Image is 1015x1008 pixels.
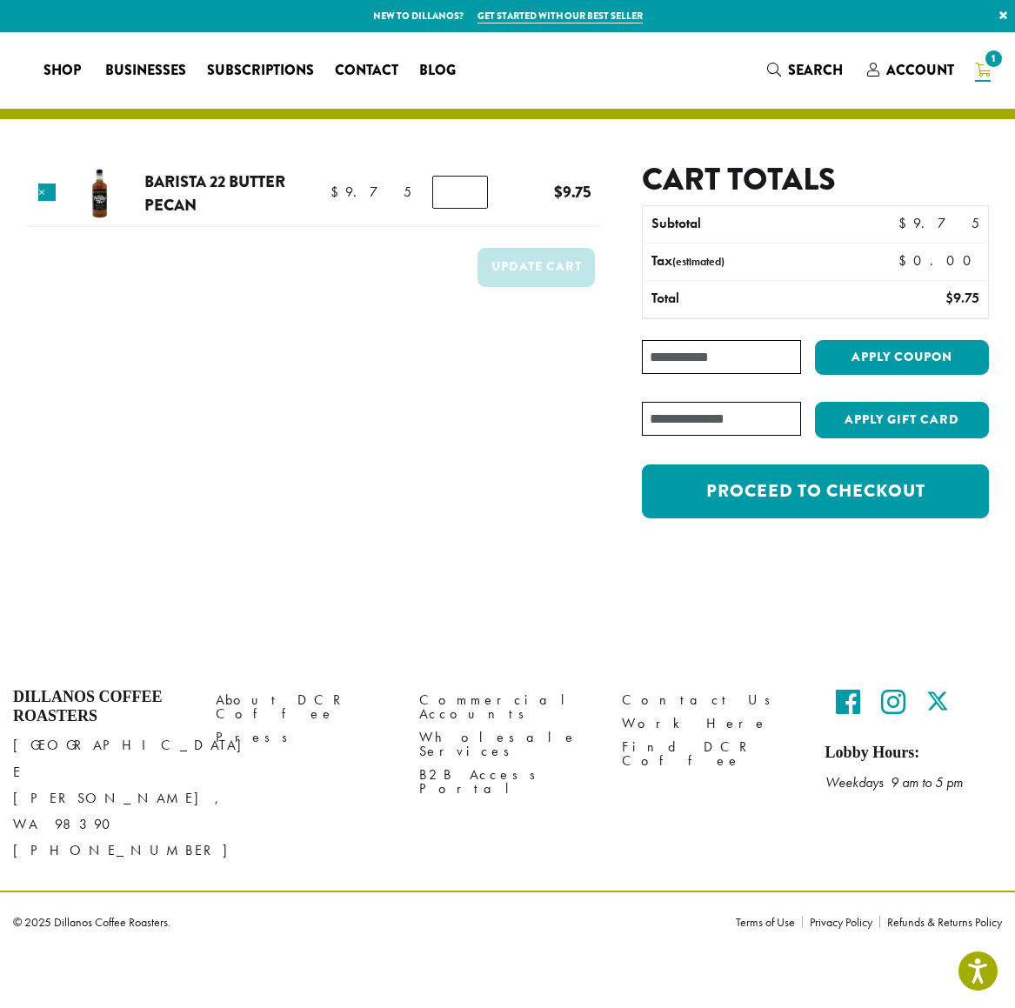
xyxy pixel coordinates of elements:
[419,60,456,82] span: Blog
[642,464,989,518] a: Proceed to checkout
[643,206,850,243] th: Subtotal
[945,289,979,307] bdi: 9.75
[622,711,798,735] a: Work Here
[802,916,879,928] a: Privacy Policy
[898,251,913,270] span: $
[982,47,1005,70] span: 1
[71,165,128,222] img: Barista 22 Butter Pecan Syrup
[825,744,1002,763] h5: Lobby Hours:
[335,60,398,82] span: Contact
[642,161,989,198] h2: Cart totals
[643,281,850,317] th: Total
[419,764,596,801] a: B2B Access Portal
[554,180,563,204] span: $
[207,60,314,82] span: Subscriptions
[886,60,954,80] span: Account
[622,736,798,773] a: Find DCR Coffee
[815,340,989,376] button: Apply coupon
[898,251,979,270] bdi: 0.00
[477,9,643,23] a: Get started with our best seller
[898,214,979,232] bdi: 9.75
[825,773,963,791] em: Weekdays 9 am to 5 pm
[331,183,345,201] span: $
[419,688,596,725] a: Commercial Accounts
[643,244,887,280] th: Tax
[622,688,798,711] a: Contact Us
[38,184,56,201] a: Remove this item
[419,725,596,763] a: Wholesale Services
[554,180,591,204] bdi: 9.75
[105,60,186,82] span: Businesses
[216,725,392,749] a: Press
[477,248,595,287] button: Update cart
[13,916,710,928] p: © 2025 Dillanos Coffee Roasters.
[815,402,989,438] button: Apply Gift Card
[13,688,190,725] h4: Dillanos Coffee Roasters
[879,916,1002,928] a: Refunds & Returns Policy
[13,732,190,863] p: [GEOGRAPHIC_DATA] E [PERSON_NAME], WA 98390 [PHONE_NUMBER]
[672,254,725,269] small: (estimated)
[331,183,411,201] bdi: 9.75
[788,60,843,80] span: Search
[33,57,95,84] a: Shop
[144,170,285,217] a: Barista 22 Butter Pecan
[757,56,857,84] a: Search
[736,916,802,928] a: Terms of Use
[43,60,81,82] span: Shop
[945,289,953,307] span: $
[216,688,392,725] a: About DCR Coffee
[898,214,913,232] span: $
[432,176,488,209] input: Product quantity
